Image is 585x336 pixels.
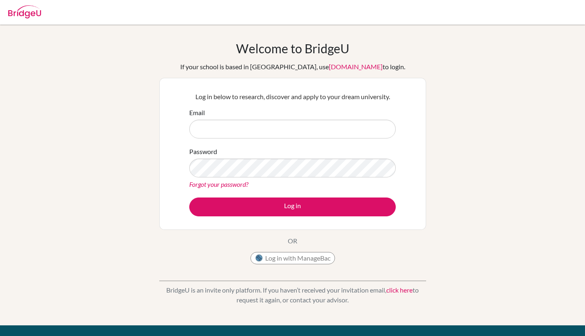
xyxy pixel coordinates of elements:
p: Log in below to research, discover and apply to your dream university. [189,92,396,102]
h1: Welcome to BridgeU [236,41,349,56]
p: BridgeU is an invite only platform. If you haven’t received your invitation email, to request it ... [159,285,426,305]
label: Email [189,108,205,118]
button: Log in with ManageBac [250,252,335,264]
a: click here [386,286,413,294]
a: Forgot your password? [189,180,248,188]
button: Log in [189,198,396,216]
label: Password [189,147,217,157]
div: If your school is based in [GEOGRAPHIC_DATA], use to login. [180,62,405,72]
img: Bridge-U [8,5,41,18]
a: [DOMAIN_NAME] [329,63,383,70]
p: OR [288,236,297,246]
